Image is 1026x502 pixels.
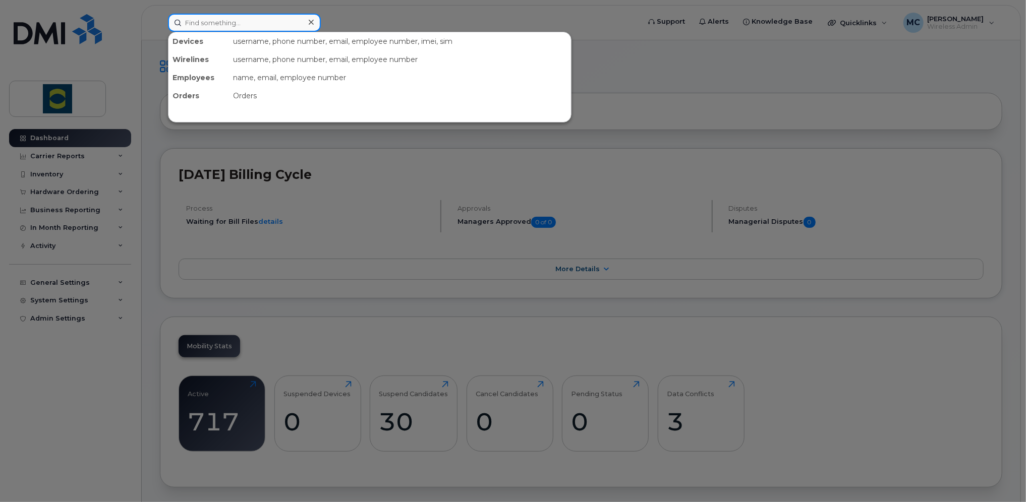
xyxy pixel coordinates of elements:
div: Orders [168,87,229,105]
div: name, email, employee number [229,69,571,87]
div: Employees [168,69,229,87]
div: Devices [168,32,229,50]
div: username, phone number, email, employee number, imei, sim [229,32,571,50]
div: username, phone number, email, employee number [229,50,571,69]
div: Orders [229,87,571,105]
div: Wirelines [168,50,229,69]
